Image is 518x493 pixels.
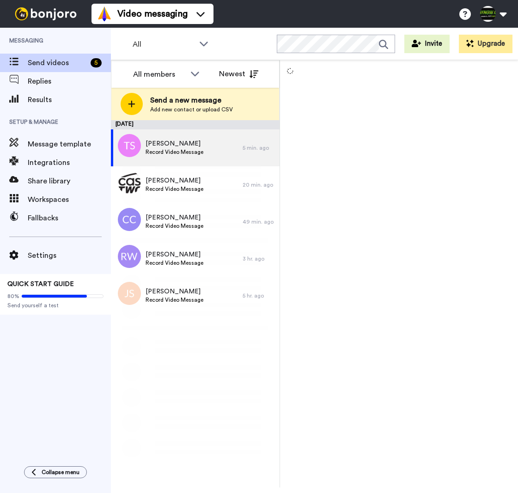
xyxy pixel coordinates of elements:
[146,259,203,267] span: Record Video Message
[146,148,203,156] span: Record Video Message
[42,469,79,476] span: Collapse menu
[146,185,203,193] span: Record Video Message
[146,287,203,296] span: [PERSON_NAME]
[243,181,275,189] div: 20 min. ago
[28,157,111,168] span: Integrations
[243,255,275,262] div: 3 hr. ago
[133,69,186,80] div: All members
[118,134,141,157] img: ts.png
[111,120,280,129] div: [DATE]
[28,176,111,187] span: Share library
[243,144,275,152] div: 5 min. ago
[24,466,87,478] button: Collapse menu
[243,218,275,225] div: 49 min. ago
[150,95,233,106] span: Send a new message
[117,7,188,20] span: Video messaging
[7,302,104,309] span: Send yourself a test
[243,292,275,299] div: 5 hr. ago
[28,194,111,205] span: Workspaces
[28,76,111,87] span: Replies
[146,176,203,185] span: [PERSON_NAME]
[146,139,203,148] span: [PERSON_NAME]
[11,7,80,20] img: bj-logo-header-white.svg
[7,281,74,287] span: QUICK START GUIDE
[28,94,111,105] span: Results
[146,222,203,230] span: Record Video Message
[97,6,112,21] img: vm-color.svg
[91,58,102,67] div: 5
[28,213,111,224] span: Fallbacks
[150,106,233,113] span: Add new contact or upload CSV
[28,139,111,150] span: Message template
[146,250,203,259] span: [PERSON_NAME]
[118,245,141,268] img: rw.png
[28,250,111,261] span: Settings
[118,171,141,194] img: e04e0baa-ac47-45fa-9370-2e9913272462.jpg
[459,35,512,53] button: Upgrade
[133,39,195,50] span: All
[212,65,265,83] button: Newest
[146,296,203,304] span: Record Video Message
[146,213,203,222] span: [PERSON_NAME]
[7,292,19,300] span: 80%
[118,282,141,305] img: js.png
[28,57,87,68] span: Send videos
[118,208,141,231] img: cc.png
[404,35,450,53] button: Invite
